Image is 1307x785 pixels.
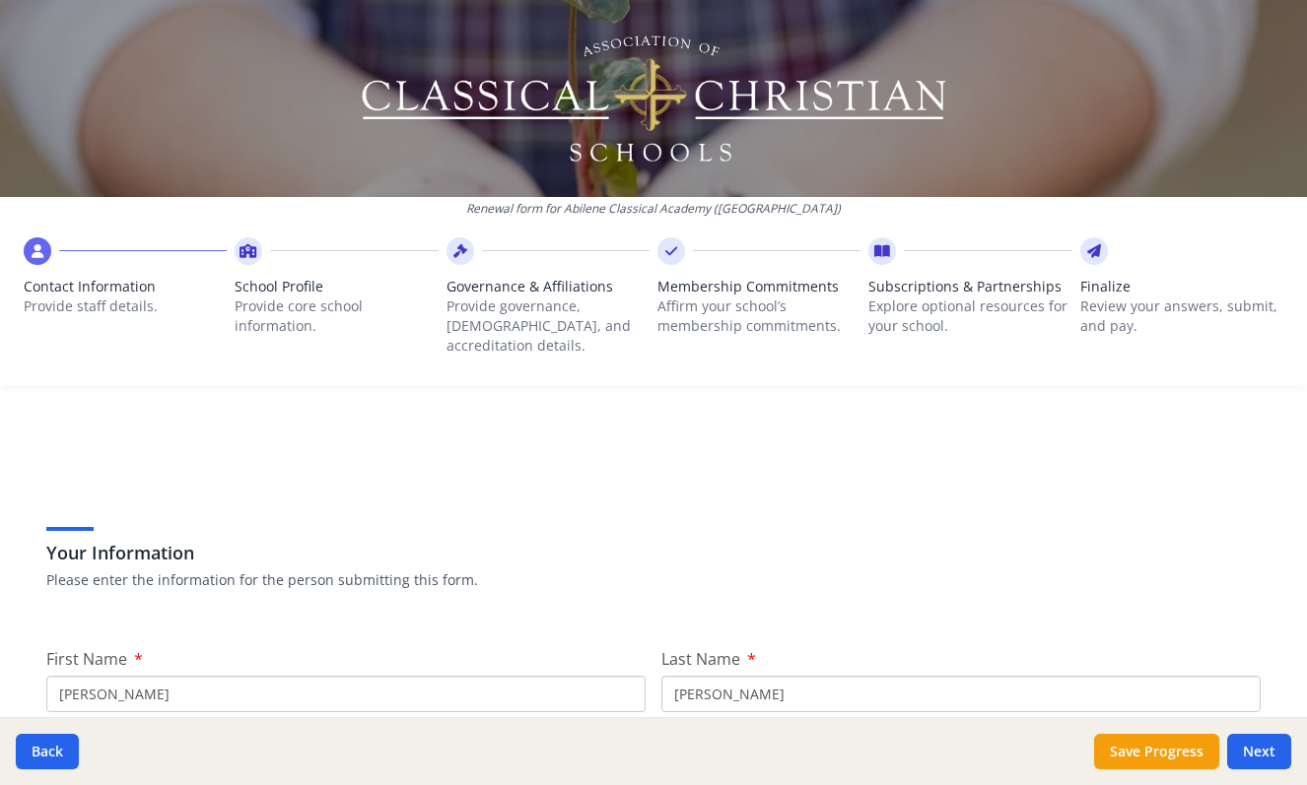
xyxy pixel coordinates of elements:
[657,296,860,336] p: Affirm your school’s membership commitments.
[447,277,650,296] span: Governance & Affiliations
[46,539,1261,566] h3: Your Information
[447,296,650,356] p: Provide governance, [DEMOGRAPHIC_DATA], and accreditation details.
[657,277,860,296] span: Membership Commitments
[359,30,949,167] img: Logo
[46,570,1261,590] p: Please enter the information for the person submitting this form.
[235,277,438,296] span: School Profile
[24,296,227,316] p: Provide staff details.
[1094,734,1219,769] button: Save Progress
[1080,277,1283,296] span: Finalize
[46,648,127,670] span: First Name
[235,296,438,336] p: Provide core school information.
[868,277,1071,296] span: Subscriptions & Partnerships
[16,734,79,769] button: Back
[868,296,1071,336] p: Explore optional resources for your school.
[24,277,227,296] span: Contact Information
[1080,296,1283,336] p: Review your answers, submit, and pay.
[1227,734,1291,769] button: Next
[661,648,740,670] span: Last Name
